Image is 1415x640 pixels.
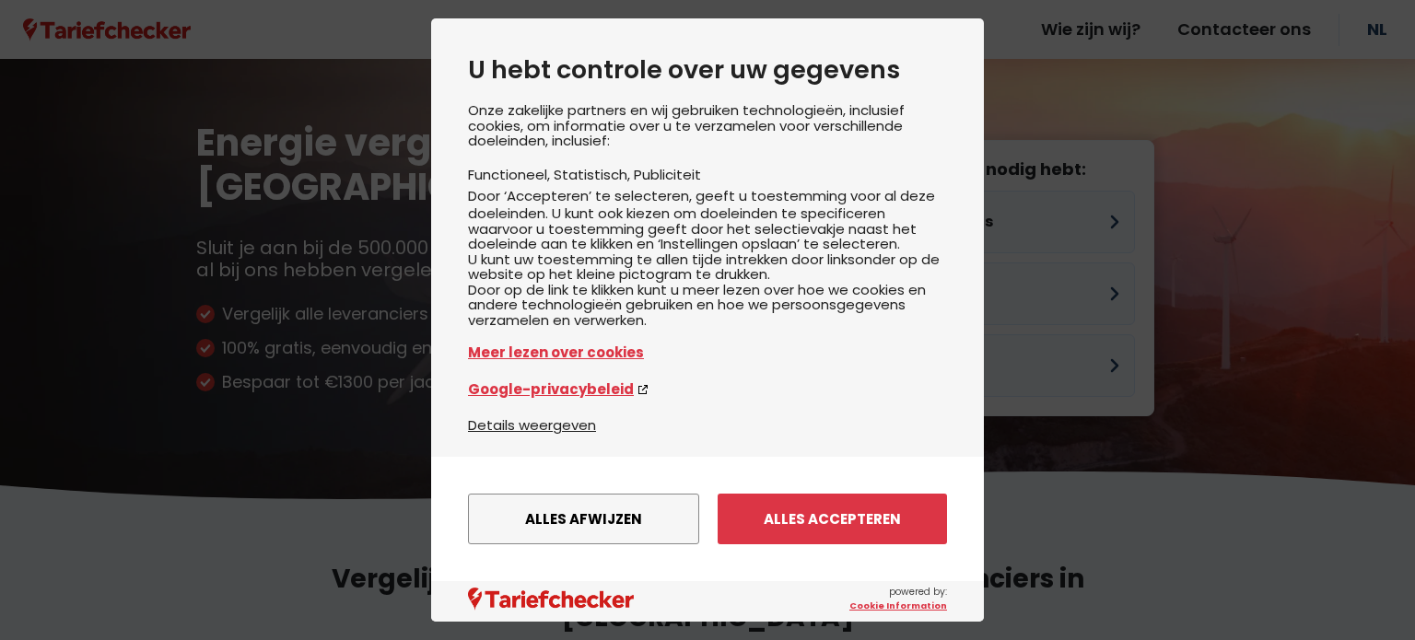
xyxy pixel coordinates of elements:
a: Meer lezen over cookies [468,342,947,363]
a: Cookie Information [849,599,947,612]
li: Statistisch [554,165,634,184]
div: menu [431,457,984,581]
img: logo [468,588,634,611]
a: Google-privacybeleid [468,378,947,400]
li: Publiciteit [634,165,701,184]
button: Alles afwijzen [468,494,699,544]
h2: U hebt controle over uw gegevens [468,55,947,85]
button: Alles accepteren [718,494,947,544]
div: Onze zakelijke partners en wij gebruiken technologieën, inclusief cookies, om informatie over u t... [468,103,947,414]
li: Functioneel [468,165,554,184]
button: Details weergeven [468,414,596,436]
span: powered by: [849,585,947,612]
